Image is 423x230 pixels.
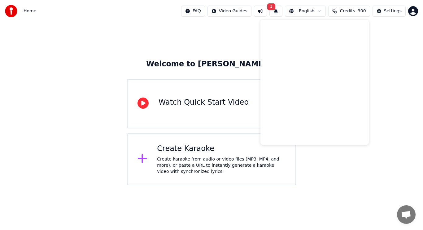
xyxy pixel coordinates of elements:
span: Credits [340,8,355,14]
div: Open chat [397,205,416,224]
button: Settings [373,6,406,17]
div: Create Karaoke [157,144,286,154]
span: 300 [358,8,366,14]
button: Credits300 [328,6,370,17]
button: Video Guides [207,6,251,17]
img: youka [5,5,17,17]
div: Welcome to [PERSON_NAME] [146,59,277,69]
nav: breadcrumb [24,8,36,14]
button: FAQ [181,6,205,17]
div: Settings [384,8,402,14]
button: 1 [269,6,282,17]
div: Create karaoke from audio or video files (MP3, MP4, and more), or paste a URL to instantly genera... [157,156,286,175]
span: 1 [267,3,275,10]
div: Watch Quick Start Video [159,98,249,107]
span: Home [24,8,36,14]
